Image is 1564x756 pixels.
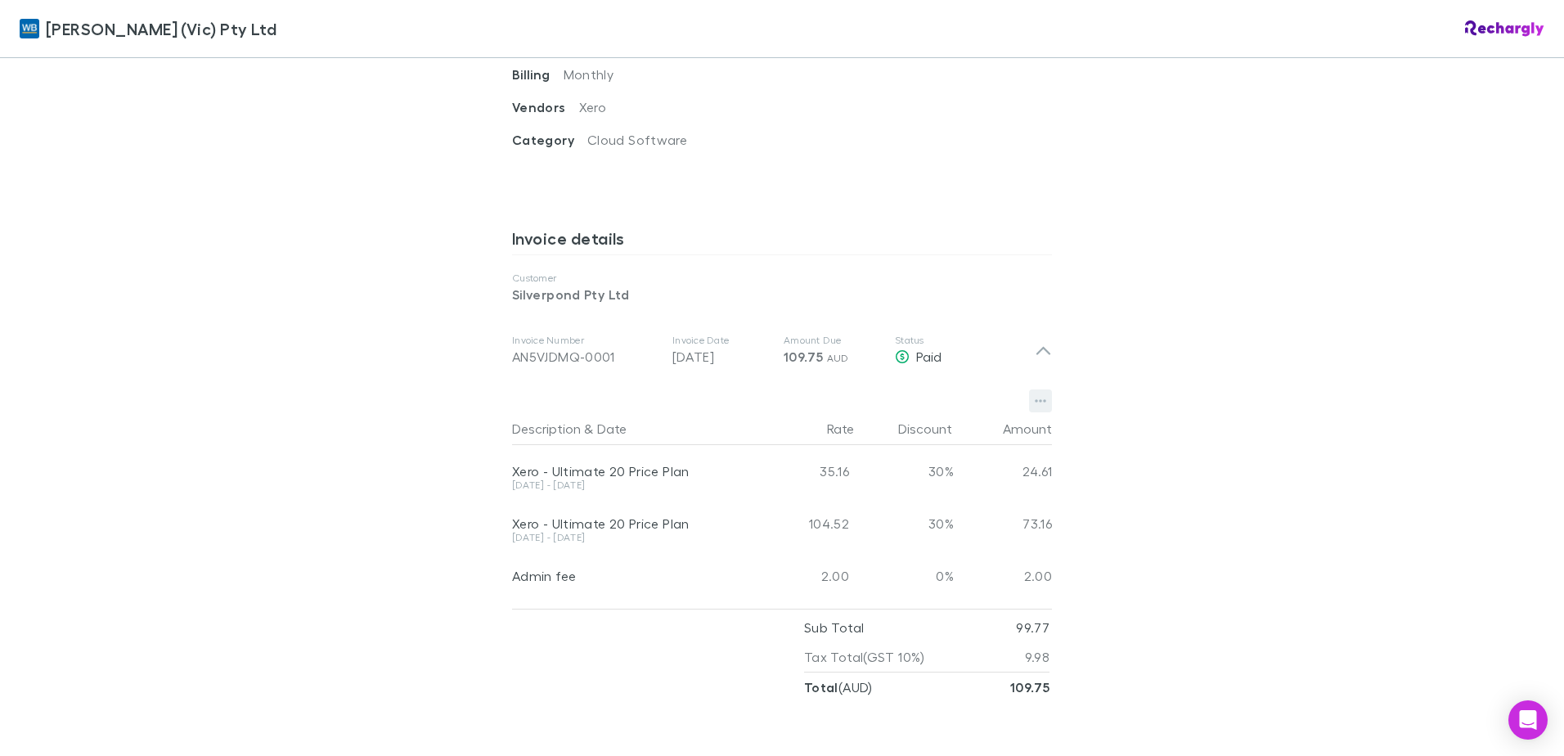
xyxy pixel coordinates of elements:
[856,497,954,550] div: 30%
[672,347,771,367] p: [DATE]
[499,317,1065,383] div: Invoice NumberAN5VJDMQ-0001Invoice Date[DATE]Amount Due109.75 AUDStatusPaid
[512,228,1052,254] h3: Invoice details
[597,412,627,445] button: Date
[512,480,751,490] div: [DATE] - [DATE]
[512,412,751,445] div: &
[579,99,606,115] span: Xero
[1465,20,1544,37] img: Rechargly Logo
[827,352,849,364] span: AUD
[512,132,587,148] span: Category
[804,673,873,702] p: ( AUD )
[20,19,39,38] img: William Buck (Vic) Pty Ltd's Logo
[512,412,581,445] button: Description
[916,349,942,364] span: Paid
[757,445,856,497] div: 35.16
[46,16,276,41] span: [PERSON_NAME] (Vic) Pty Ltd
[512,66,564,83] span: Billing
[954,550,1052,602] div: 2.00
[954,445,1052,497] div: 24.61
[856,445,954,497] div: 30%
[784,334,882,347] p: Amount Due
[512,347,659,367] div: AN5VJDMQ-0001
[1508,700,1548,740] div: Open Intercom Messenger
[512,285,1052,304] p: Silverpond Pty Ltd
[587,132,687,147] span: Cloud Software
[512,533,751,542] div: [DATE] - [DATE]
[512,99,579,115] span: Vendors
[954,497,1052,550] div: 73.16
[672,334,771,347] p: Invoice Date
[856,550,954,602] div: 0%
[512,463,751,479] div: Xero - Ultimate 20 Price Plan
[1025,642,1049,672] p: 9.98
[564,66,614,82] span: Monthly
[784,349,823,365] span: 109.75
[512,272,1052,285] p: Customer
[757,497,856,550] div: 104.52
[757,550,856,602] div: 2.00
[512,568,751,584] div: Admin fee
[512,515,751,532] div: Xero - Ultimate 20 Price Plan
[804,679,838,695] strong: Total
[512,334,659,347] p: Invoice Number
[1016,613,1049,642] p: 99.77
[895,334,1035,347] p: Status
[804,642,925,672] p: Tax Total (GST 10%)
[1010,679,1049,695] strong: 109.75
[804,613,864,642] p: Sub Total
